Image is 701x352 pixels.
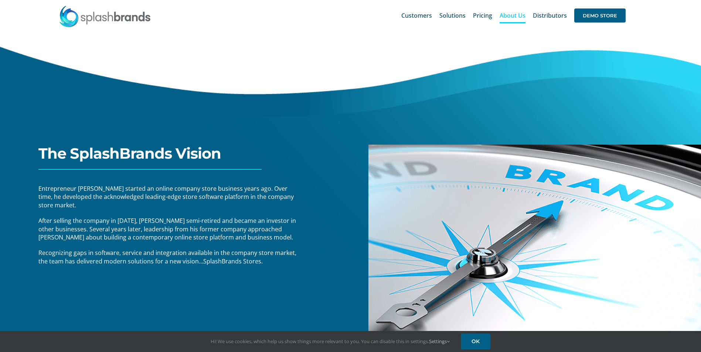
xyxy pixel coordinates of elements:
[533,4,567,27] a: Distributors
[401,4,626,27] nav: Main Menu
[574,8,626,23] span: DEMO STORE
[38,144,221,162] span: The SplashBrands Vision
[59,5,151,27] img: SplashBrands.com Logo
[38,184,294,209] span: Entrepreneur [PERSON_NAME] started an online company store business years ago. Over time, he deve...
[401,13,432,18] span: Customers
[500,13,525,18] span: About Us
[401,4,432,27] a: Customers
[574,4,626,27] a: DEMO STORE
[533,13,567,18] span: Distributors
[38,217,296,241] span: After selling the company in [DATE], [PERSON_NAME] semi-retired and became an investor in other b...
[211,338,450,345] span: Hi! We use cookies, which help us show things more relevant to you. You can disable this in setti...
[473,13,492,18] span: Pricing
[461,334,490,349] a: OK
[439,13,466,18] span: Solutions
[38,249,296,265] span: Recognizing gaps in software, service and integration available in the company store market, the ...
[368,145,701,349] img: about-us-brand-image-900-x-533
[429,338,450,345] a: Settings
[473,4,492,27] a: Pricing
